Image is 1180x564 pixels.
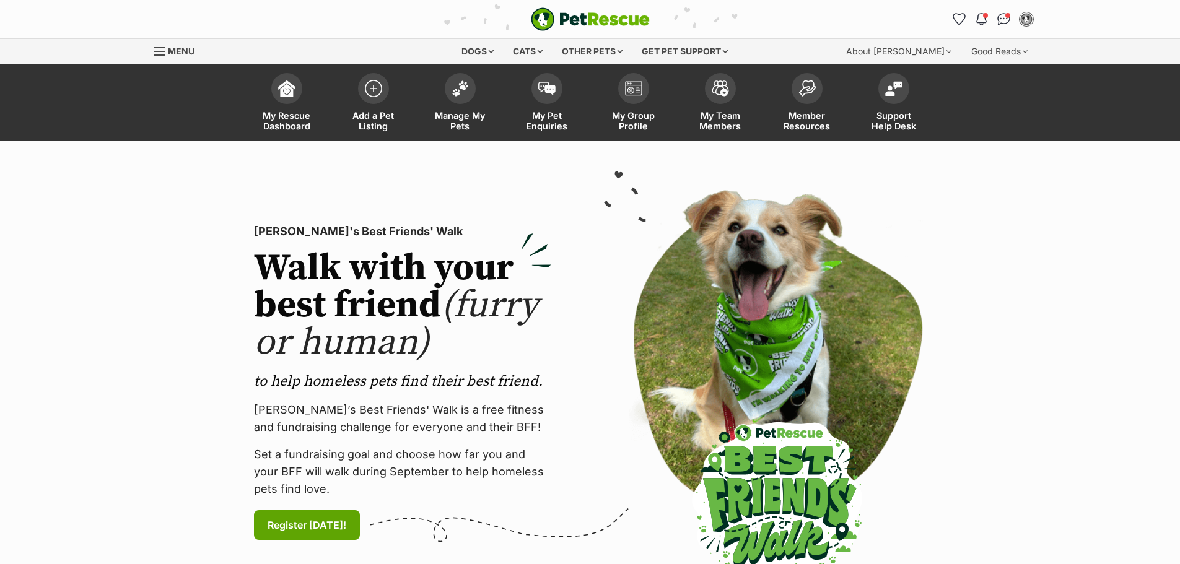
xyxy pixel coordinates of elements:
[254,371,551,391] p: to help homeless pets find their best friend.
[779,110,835,131] span: Member Resources
[453,39,502,64] div: Dogs
[346,110,401,131] span: Add a Pet Listing
[519,110,575,131] span: My Pet Enquiries
[677,67,764,141] a: My Team Members
[278,80,295,97] img: dashboard-icon-eb2f2d2d3e046f16d808141f083e7271f6b2e854fb5c12c21221c1fb7104beca.svg
[531,7,650,31] a: PetRescue
[268,518,346,532] span: Register [DATE]!
[254,223,551,240] p: [PERSON_NAME]'s Best Friends' Walk
[764,67,850,141] a: Member Resources
[254,401,551,436] p: [PERSON_NAME]’s Best Friends' Walk is a free fitness and fundraising challenge for everyone and t...
[254,510,360,540] a: Register [DATE]!
[254,446,551,498] p: Set a fundraising goal and choose how far you and your BFF will walk during September to help hom...
[994,9,1014,29] a: Conversations
[504,67,590,141] a: My Pet Enquiries
[531,7,650,31] img: logo-e224e6f780fb5917bec1dbf3a21bbac754714ae5b6737aabdf751b685950b380.svg
[365,80,382,97] img: add-pet-listing-icon-0afa8454b4691262ce3f59096e99ab1cd57d4a30225e0717b998d2c9b9846f56.svg
[504,39,551,64] div: Cats
[837,39,960,64] div: About [PERSON_NAME]
[693,110,748,131] span: My Team Members
[606,110,662,131] span: My Group Profile
[254,250,551,362] h2: Walk with your best friend
[963,39,1036,64] div: Good Reads
[712,80,729,97] img: team-members-icon-5396bd8760b3fe7c0b43da4ab00e1e3bb1a5d9ba89233759b79545d2d3fc5d0d.svg
[330,67,417,141] a: Add a Pet Listing
[1020,13,1033,25] img: Gilgandra Shire Council profile pic
[243,67,330,141] a: My Rescue Dashboard
[553,39,631,64] div: Other pets
[538,82,556,95] img: pet-enquiries-icon-7e3ad2cf08bfb03b45e93fb7055b45f3efa6380592205ae92323e6603595dc1f.svg
[972,9,992,29] button: Notifications
[997,13,1010,25] img: chat-41dd97257d64d25036548639549fe6c8038ab92f7586957e7f3b1b290dea8141.svg
[798,80,816,97] img: member-resources-icon-8e73f808a243e03378d46382f2149f9095a855e16c252ad45f914b54edf8863c.svg
[866,110,922,131] span: Support Help Desk
[417,67,504,141] a: Manage My Pets
[950,9,969,29] a: Favourites
[625,81,642,96] img: group-profile-icon-3fa3cf56718a62981997c0bc7e787c4b2cf8bcc04b72c1350f741eb67cf2f40e.svg
[254,282,538,366] span: (furry or human)
[633,39,736,64] div: Get pet support
[168,46,194,56] span: Menu
[850,67,937,141] a: Support Help Desk
[432,110,488,131] span: Manage My Pets
[154,39,203,61] a: Menu
[976,13,986,25] img: notifications-46538b983faf8c2785f20acdc204bb7945ddae34d4c08c2a6579f10ce5e182be.svg
[590,67,677,141] a: My Group Profile
[1016,9,1036,29] button: My account
[452,80,469,97] img: manage-my-pets-icon-02211641906a0b7f246fdf0571729dbe1e7629f14944591b6c1af311fb30b64b.svg
[885,81,902,96] img: help-desk-icon-fdf02630f3aa405de69fd3d07c3f3aa587a6932b1a1747fa1d2bba05be0121f9.svg
[259,110,315,131] span: My Rescue Dashboard
[950,9,1036,29] ul: Account quick links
